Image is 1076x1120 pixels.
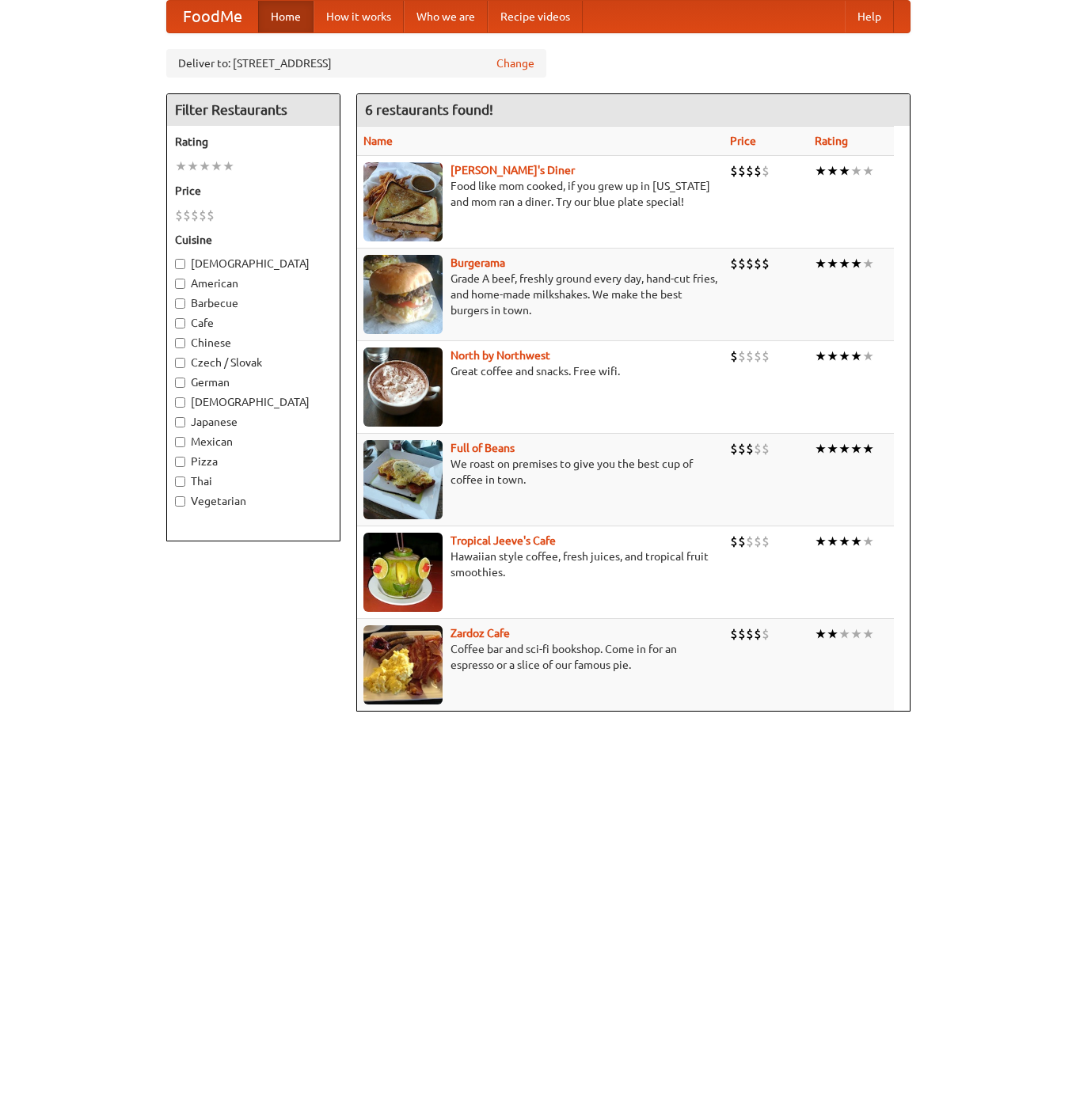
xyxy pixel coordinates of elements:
[862,255,874,272] li: ★
[838,255,850,272] li: ★
[175,134,332,150] h5: Rating
[175,493,332,509] label: Vegetarian
[167,94,340,126] h4: Filter Restaurants
[363,271,717,318] p: Grade A beef, freshly ground every day, hand-cut fries, and home-made milkshakes. We make the bes...
[862,347,874,365] li: ★
[815,135,848,147] a: Rating
[175,457,185,467] input: Pizza
[815,255,827,272] li: ★
[175,256,332,271] label: [DEMOGRAPHIC_DATA]
[451,534,556,547] b: Tropical Jeeve's Cafe
[187,158,199,175] li: ★
[363,135,393,147] a: Name
[738,625,746,643] li: $
[191,207,199,224] li: $
[746,625,754,643] li: $
[175,335,332,351] label: Chinese
[363,347,443,427] img: north.jpg
[167,1,258,32] a: FoodMe
[363,363,717,379] p: Great coffee and snacks. Free wifi.
[730,533,738,550] li: $
[175,259,185,269] input: [DEMOGRAPHIC_DATA]
[746,533,754,550] li: $
[730,135,756,147] a: Price
[827,533,838,550] li: ★
[862,533,874,550] li: ★
[754,162,762,180] li: $
[815,162,827,180] li: ★
[175,207,183,224] li: $
[850,255,862,272] li: ★
[199,207,207,224] li: $
[738,255,746,272] li: $
[827,347,838,365] li: ★
[451,164,575,177] b: [PERSON_NAME]'s Diner
[211,158,222,175] li: ★
[762,533,770,550] li: $
[730,347,738,365] li: $
[258,1,314,32] a: Home
[827,625,838,643] li: ★
[175,279,185,289] input: American
[762,625,770,643] li: $
[738,347,746,365] li: $
[838,625,850,643] li: ★
[175,454,332,469] label: Pizza
[175,355,332,370] label: Czech / Slovak
[175,275,332,291] label: American
[363,549,717,580] p: Hawaiian style coffee, fresh juices, and tropical fruit smoothies.
[363,625,443,704] img: zardoz.jpg
[746,347,754,365] li: $
[730,162,738,180] li: $
[175,378,185,388] input: German
[363,641,717,673] p: Coffee bar and sci-fi bookshop. Come in for an espresso or a slice of our famous pie.
[815,440,827,457] li: ★
[175,473,332,489] label: Thai
[738,162,746,180] li: $
[451,442,515,454] a: Full of Beans
[762,162,770,180] li: $
[730,440,738,457] li: $
[175,437,185,447] input: Mexican
[754,625,762,643] li: $
[838,533,850,550] li: ★
[838,347,850,365] li: ★
[488,1,583,32] a: Recipe videos
[754,255,762,272] li: $
[815,533,827,550] li: ★
[838,440,850,457] li: ★
[175,476,185,487] input: Thai
[746,162,754,180] li: $
[175,496,185,507] input: Vegetarian
[451,627,510,640] b: Zardoz Cafe
[850,347,862,365] li: ★
[222,158,234,175] li: ★
[175,414,332,430] label: Japanese
[730,625,738,643] li: $
[175,298,185,309] input: Barbecue
[730,255,738,272] li: $
[175,315,332,331] label: Cafe
[175,158,187,175] li: ★
[183,207,191,224] li: $
[363,178,717,210] p: Food like mom cooked, if you grew up in [US_STATE] and mom ran a diner. Try our blue plate special!
[754,440,762,457] li: $
[175,338,185,348] input: Chinese
[746,440,754,457] li: $
[762,440,770,457] li: $
[862,625,874,643] li: ★
[207,207,215,224] li: $
[363,456,717,488] p: We roast on premises to give you the best cup of coffee in town.
[363,533,443,612] img: jeeves.jpg
[175,394,332,410] label: [DEMOGRAPHIC_DATA]
[451,349,550,362] a: North by Northwest
[850,440,862,457] li: ★
[175,374,332,390] label: German
[738,533,746,550] li: $
[451,256,505,269] a: Burgerama
[762,255,770,272] li: $
[175,318,185,328] input: Cafe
